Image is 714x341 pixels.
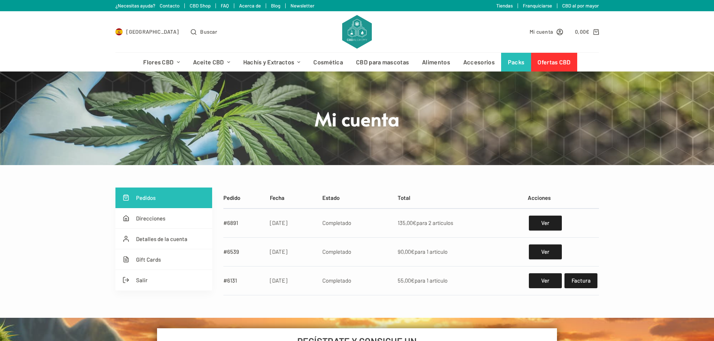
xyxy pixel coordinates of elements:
[562,3,599,9] a: CBD al por mayor
[223,277,237,284] a: #6131
[190,3,211,9] a: CBD Shop
[223,248,239,255] a: #6539
[191,27,217,36] button: Abrir formulario de búsqueda
[115,270,212,290] a: Salir
[575,28,590,35] bdi: 0,00
[318,237,394,266] td: Completado
[217,106,498,131] h1: Mi cuenta
[575,27,599,36] a: Carro de compra
[318,266,394,295] td: Completado
[223,219,238,226] a: #6891
[457,53,501,71] a: Accesorios
[496,3,513,9] a: Tiendas
[200,27,217,36] span: Buscar
[115,229,212,249] a: Detalles de la cuenta
[528,194,551,201] span: Acciones
[137,53,186,71] a: Flores CBD
[394,237,524,266] td: para 1 artículo
[586,28,589,35] span: €
[239,3,261,9] a: Acerca de
[270,219,287,226] time: [DATE]
[529,273,561,288] a: Ver
[501,53,531,71] a: Packs
[398,277,415,284] span: 55,00
[270,194,284,201] span: Fecha
[307,53,350,71] a: Cosmética
[398,219,416,226] span: 135,00
[223,194,240,201] span: Pedido
[186,53,237,71] a: Aceite CBD
[529,244,561,259] a: Ver
[394,208,524,238] td: para 2 artículos
[531,53,577,71] a: Ofertas CBD
[398,194,410,201] span: Total
[270,277,287,284] time: [DATE]
[322,194,340,201] span: Estado
[411,248,415,255] span: €
[411,277,415,284] span: €
[350,53,416,71] a: CBD para mascotas
[237,53,307,71] a: Hachís y Extractos
[221,3,229,9] a: FAQ
[115,249,212,270] a: Gift Cards
[564,273,597,288] a: Factura
[530,27,563,36] a: Mi cuenta
[137,53,577,71] nav: Menú de cabecera
[270,248,287,255] time: [DATE]
[413,219,416,226] span: €
[115,208,212,229] a: Direcciones
[523,3,552,9] a: Franquiciarse
[290,3,314,9] a: Newsletter
[115,3,180,9] a: ¿Necesitas ayuda? Contacto
[271,3,280,9] a: Blog
[115,28,123,36] img: ES Flag
[115,188,212,208] a: Pedidos
[416,53,457,71] a: Alimentos
[318,208,394,238] td: Completado
[394,266,524,295] td: para 1 artículo
[342,15,371,49] img: CBD Alchemy
[398,248,415,255] span: 90,00
[115,27,179,36] a: Select Country
[126,27,179,36] span: [GEOGRAPHIC_DATA]
[530,27,553,36] span: Mi cuenta
[529,216,561,231] a: Ver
